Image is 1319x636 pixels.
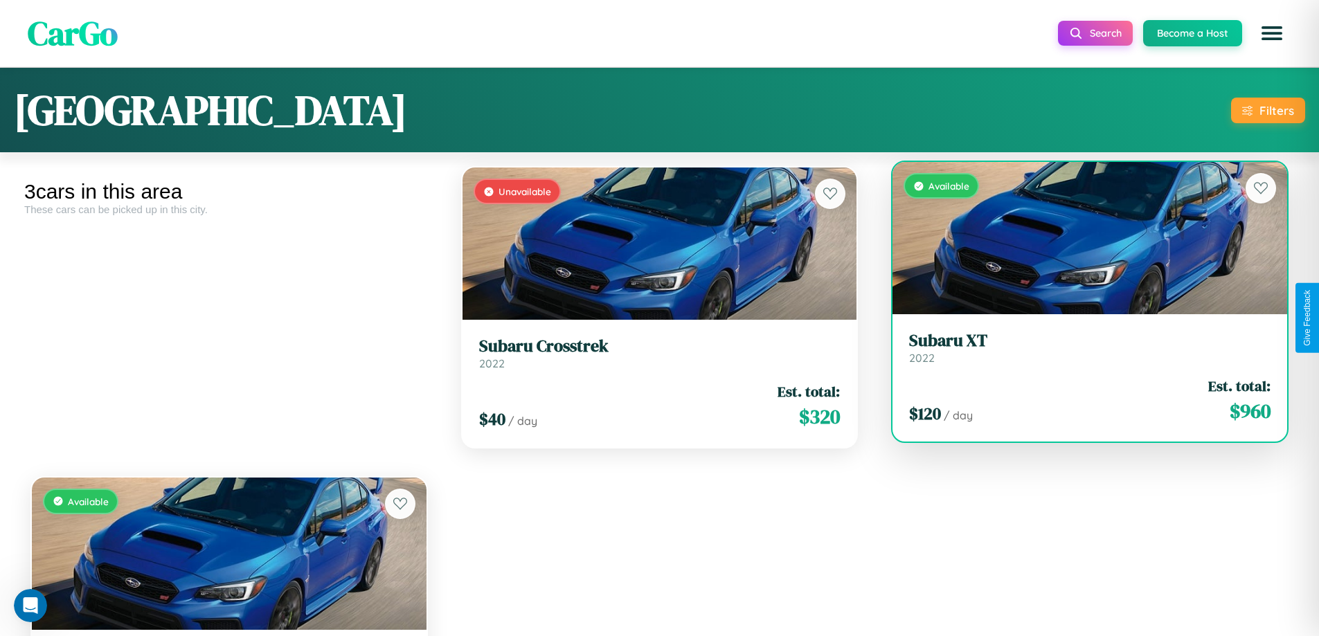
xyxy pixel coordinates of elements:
[68,496,109,507] span: Available
[479,408,505,430] span: $ 40
[1143,20,1242,46] button: Become a Host
[928,180,969,192] span: Available
[24,180,434,203] div: 3 cars in this area
[799,403,840,430] span: $ 320
[479,336,841,356] h3: Subaru Crosstrek
[1302,290,1312,346] div: Give Feedback
[479,356,505,370] span: 2022
[909,331,1271,351] h3: Subaru XT
[1253,14,1291,53] button: Open menu
[1259,103,1294,118] div: Filters
[1090,27,1122,39] span: Search
[14,589,47,622] iframe: Intercom live chat
[1058,21,1133,46] button: Search
[14,82,407,138] h1: [GEOGRAPHIC_DATA]
[1208,376,1271,396] span: Est. total:
[508,414,537,428] span: / day
[28,10,118,56] span: CarGo
[944,408,973,422] span: / day
[499,185,551,197] span: Unavailable
[909,351,935,365] span: 2022
[1230,397,1271,425] span: $ 960
[778,381,840,401] span: Est. total:
[909,331,1271,365] a: Subaru XT2022
[1231,98,1305,123] button: Filters
[479,336,841,370] a: Subaru Crosstrek2022
[24,203,434,215] div: These cars can be picked up in this city.
[909,402,941,425] span: $ 120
